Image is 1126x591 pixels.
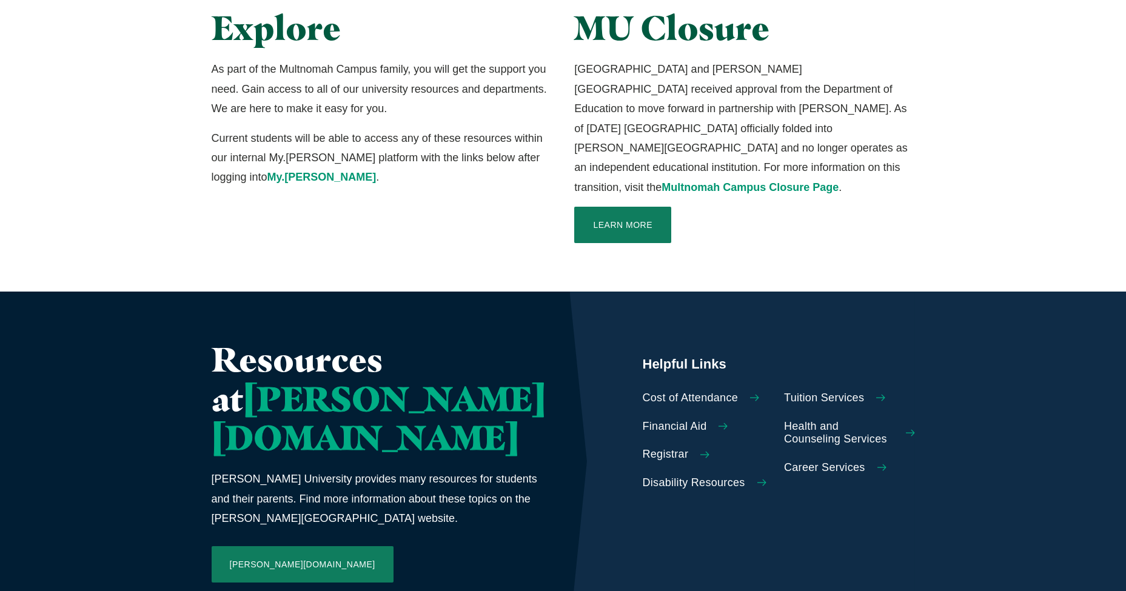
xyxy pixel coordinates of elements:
p: As part of the Multnomah Campus family, you will get the support you need. Gain access to all of ... [212,59,552,118]
a: Learn More [574,207,671,243]
a: [PERSON_NAME][DOMAIN_NAME] [212,546,394,583]
span: [PERSON_NAME][DOMAIN_NAME] [212,378,546,458]
a: Multnomah Campus Closure Page [662,181,839,193]
p: [GEOGRAPHIC_DATA] and [PERSON_NAME][GEOGRAPHIC_DATA] received approval from the Department of Edu... [574,59,914,197]
h2: Resources at [212,340,546,457]
span: Tuition Services [784,392,864,405]
a: Disability Resources [643,476,774,490]
h5: Helpful Links [643,355,915,373]
a: Career Services [784,461,915,475]
a: My.[PERSON_NAME] [267,171,377,183]
span: Cost of Attendance [643,392,739,405]
span: Health and Counseling Services [784,420,894,446]
span: Disability Resources [643,476,745,490]
a: Health and Counseling Services [784,420,915,446]
p: Current students will be able to access any of these resources within our internal My.[PERSON_NAM... [212,129,552,187]
span: Financial Aid [643,420,707,433]
a: Financial Aid [643,420,774,433]
p: [PERSON_NAME] University provides many resources for students and their parents. Find more inform... [212,469,546,528]
h2: MU Closure [574,8,914,47]
a: Tuition Services [784,392,915,405]
span: Career Services [784,461,865,475]
a: Registrar [643,448,774,461]
h2: Explore [212,8,552,47]
span: Registrar [643,448,689,461]
a: Cost of Attendance [643,392,774,405]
